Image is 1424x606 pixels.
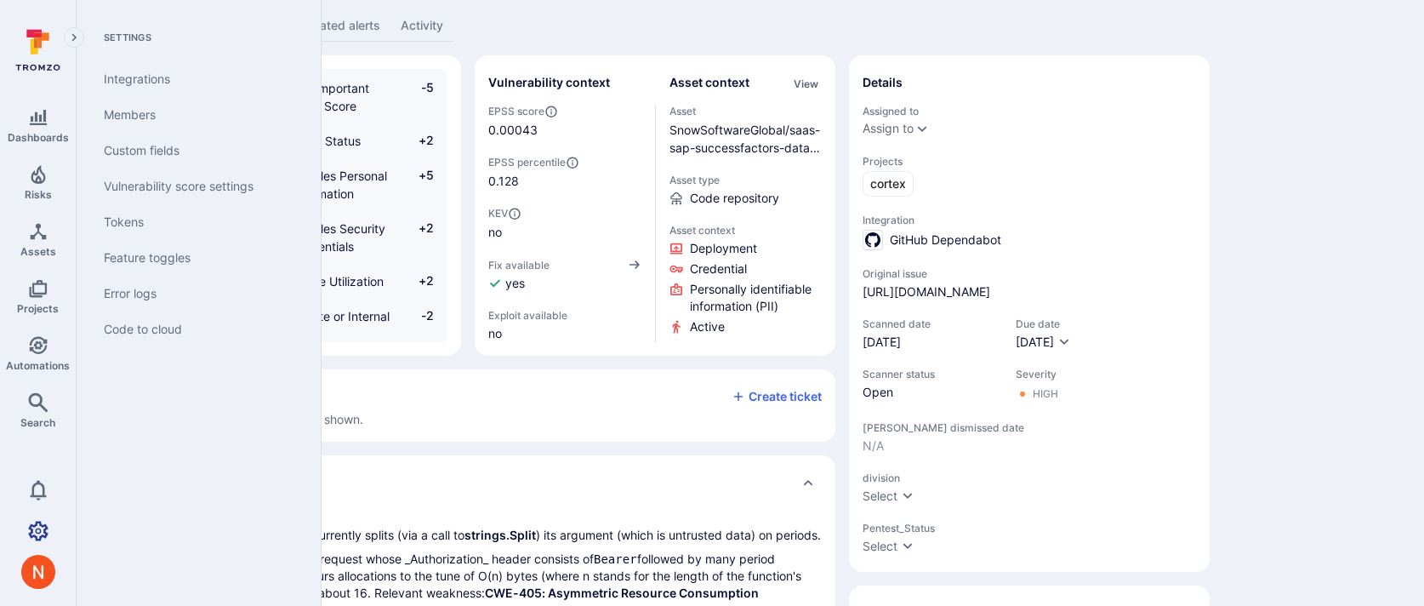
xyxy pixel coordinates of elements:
a: Error logs [90,276,300,312]
button: Expand dropdown [915,122,929,135]
span: Open Status [291,134,361,148]
span: EPSS percentile [488,156,641,169]
span: division [863,472,1196,484]
span: yes [505,275,525,292]
button: Select [863,488,914,505]
div: High [1033,387,1058,401]
span: EPSS score [488,105,641,118]
h3: Summary [114,510,822,523]
a: Feature toggles [90,240,300,276]
span: Scanner status [863,368,999,380]
h2: Asset context [669,74,749,91]
span: [PERSON_NAME] dismissed date [863,421,1196,434]
span: Fix available [488,259,550,272]
span: +5 [402,167,434,203]
span: GitHub Dependabot [890,232,1001,249]
span: N/A [863,437,1196,454]
span: Active Utilization [291,274,384,289]
i: Expand navigation menu [68,31,80,45]
span: 0.00043 [488,122,538,139]
span: Open [863,384,999,401]
span: Pentest_Status [863,522,1196,535]
div: Vulnerability tabs [100,10,1400,42]
a: Members [90,97,300,133]
h2: Details [863,74,903,91]
span: Original issue [863,267,1196,280]
button: Assign to [863,122,914,135]
span: Exploit available [488,309,567,322]
span: [DATE] [1016,334,1054,349]
span: no [488,325,641,342]
span: Scanned date [863,317,999,330]
div: Due date field [1016,317,1071,351]
a: Integrations [90,61,300,97]
span: Severity [1016,368,1058,380]
span: 0.128 [488,173,641,190]
span: Handles Security Credentials [291,221,385,254]
span: Click to view evidence [690,260,747,277]
button: Select [863,538,914,555]
span: Not Important EPSS Score [291,81,369,113]
p: Function currently splits (via a call to ) its argument (which is untrusted data) on periods. [114,527,822,544]
span: Click to view evidence [690,281,823,315]
a: [URL][DOMAIN_NAME] [863,283,990,300]
span: Handles Personal Information [291,169,387,201]
button: Create ticket [732,389,822,404]
button: [DATE] [1016,334,1071,351]
a: Custom fields [90,133,300,169]
a: Vulnerability score settings [90,169,300,204]
section: tickets card [100,369,835,442]
span: +2 [402,132,434,150]
span: Settings [90,31,300,44]
a: Tokens [90,204,300,240]
button: View [790,77,822,90]
span: Integration [863,214,1196,226]
span: Assigned to [863,105,1196,117]
span: Risks [25,188,52,201]
span: Click to view evidence [690,240,757,257]
span: Projects [863,155,1196,168]
a: strings.Split [464,528,536,542]
span: Private or Internal Asset [291,309,390,341]
span: Automations [6,359,70,372]
div: Collapse description [100,455,835,510]
a: cortex [863,171,914,197]
h2: Vulnerability context [488,74,610,91]
button: Expand navigation menu [64,27,84,48]
span: +2 [402,220,434,255]
div: Collapse [100,369,835,442]
div: Click to view all asset context details [790,74,822,92]
span: [DATE] [863,334,999,351]
a: Activity [390,10,453,42]
div: Select [863,538,897,555]
span: Search [20,416,55,429]
span: Asset [669,105,823,117]
div: Select [863,488,897,505]
div: Neeren Patki [21,555,55,589]
span: KEV [488,207,641,220]
span: -2 [402,307,434,343]
section: details card [849,55,1210,572]
span: Code repository [690,190,779,207]
code: Bearer [594,552,637,566]
a: SnowSoftwareGlobal/saas-sap-successfactors-data-collector [669,123,820,173]
span: cortex [870,175,906,192]
a: Code to cloud [90,312,300,347]
span: Asset context [669,224,823,237]
span: no [488,224,641,241]
span: Dashboards [8,131,69,144]
img: ACg8ocIprwjrgDQnDsNSk9Ghn5p5-B8DpAKWoJ5Gi9syOE4K59tr4Q=s96-c [21,555,55,589]
a: Associated alerts [271,10,390,42]
span: Due date [1016,317,1071,330]
span: Projects [17,302,59,315]
span: Asset type [669,174,823,186]
span: Click to view evidence [690,318,725,335]
span: +2 [402,272,434,290]
span: Assets [20,245,56,258]
span: -5 [402,79,434,115]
